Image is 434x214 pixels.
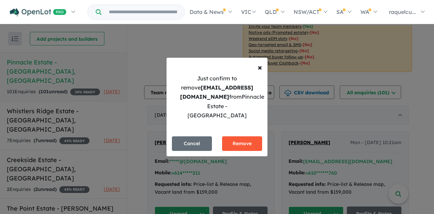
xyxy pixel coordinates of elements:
[10,8,66,17] img: Openlot PRO Logo White
[103,5,183,19] input: Try estate name, suburb, builder or developer
[258,62,262,72] span: ×
[180,84,253,100] strong: [EMAIL_ADDRESS][DOMAIN_NAME]
[222,136,262,151] button: Remove
[172,136,212,151] button: Cancel
[389,8,416,15] span: raquelcu...
[172,74,262,120] div: Just confirm to remove from Pinnacle Estate - [GEOGRAPHIC_DATA]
